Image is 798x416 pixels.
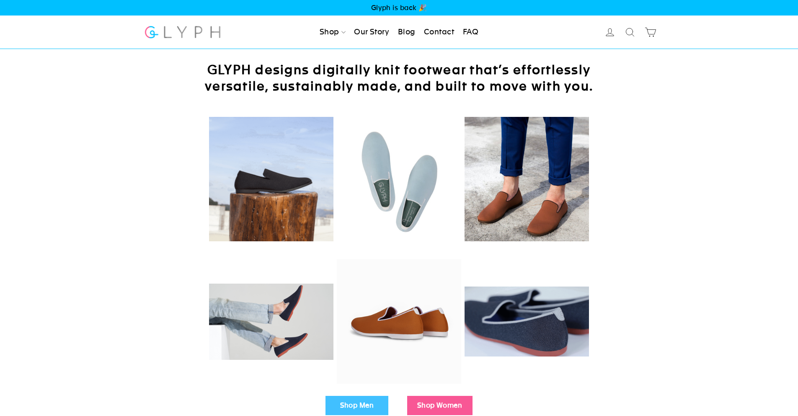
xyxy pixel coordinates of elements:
[316,23,482,41] ul: Primary
[407,396,473,415] a: Shop Women
[316,23,349,41] a: Shop
[395,23,419,41] a: Blog
[421,23,457,41] a: Contact
[190,62,609,94] h2: GLYPH designs digitally knit footwear that’s effortlessly versatile, sustainably made, and built ...
[144,21,222,43] img: Glyph
[325,396,388,415] a: Shop Men
[460,23,482,41] a: FAQ
[351,23,393,41] a: Our Story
